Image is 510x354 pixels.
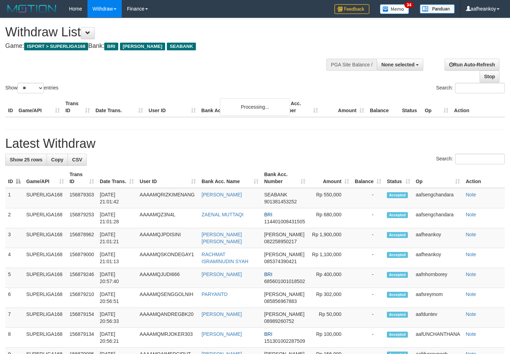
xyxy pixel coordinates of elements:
[334,4,369,14] img: Feedback.jpg
[120,43,165,50] span: [PERSON_NAME]
[10,157,42,162] span: Show 25 rows
[146,97,199,117] th: User ID
[264,279,305,284] span: Copy 685601001018502 to clipboard
[466,212,476,217] a: Note
[261,168,308,188] th: Bank Acc. Number: activate to sort column ascending
[352,268,384,288] td: -
[104,43,118,50] span: BRI
[137,188,199,208] td: AAAAMQRIZKIMENANG
[23,248,67,268] td: SUPERLIGA168
[5,154,47,166] a: Show 25 rows
[466,311,476,317] a: Note
[5,308,23,328] td: 7
[97,288,137,308] td: [DATE] 20:56:51
[352,168,384,188] th: Balance: activate to sort column ascending
[264,318,294,324] span: Copy 08989260752 to clipboard
[352,208,384,228] td: -
[422,97,451,117] th: Op
[413,228,463,248] td: aafheankoy
[387,332,408,338] span: Accepted
[220,98,290,116] div: Processing...
[5,25,333,39] h1: Withdraw List
[201,291,227,297] a: PARYANTO
[413,288,463,308] td: aafsreymom
[264,298,297,304] span: Copy 085856967883 to clipboard
[137,228,199,248] td: AAAAMQJPDISINI
[5,97,16,117] th: ID
[137,268,199,288] td: AAAAMQJUDI666
[264,239,297,244] span: Copy 082258950217 to clipboard
[352,188,384,208] td: -
[201,311,242,317] a: [PERSON_NAME]
[387,232,408,238] span: Accepted
[97,328,137,348] td: [DATE] 20:56:21
[466,291,476,297] a: Note
[413,268,463,288] td: aafnhornborey
[352,288,384,308] td: -
[97,188,137,208] td: [DATE] 21:01:42
[264,291,304,297] span: [PERSON_NAME]
[308,168,352,188] th: Amount: activate to sort column ascending
[264,212,272,217] span: BRI
[24,43,88,50] span: ISPORT > SUPERLIGA168
[5,83,58,93] label: Show entries
[5,248,23,268] td: 4
[413,308,463,328] td: aafduntev
[463,168,505,188] th: Action
[308,268,352,288] td: Rp 400,000
[264,219,305,224] span: Copy 114401008431505 to clipboard
[201,272,242,277] a: [PERSON_NAME]
[67,248,97,268] td: 156879000
[72,157,82,162] span: CSV
[380,4,409,14] img: Button%20Memo.svg
[480,71,500,82] a: Stop
[23,288,67,308] td: SUPERLIGA168
[137,308,199,328] td: AAAAMQANDREGBK20
[264,338,305,344] span: Copy 151301002287509 to clipboard
[23,208,67,228] td: SUPERLIGA168
[97,168,137,188] th: Date Trans.: activate to sort column ascending
[201,331,242,337] a: [PERSON_NAME]
[67,168,97,188] th: Trans ID: activate to sort column ascending
[5,288,23,308] td: 6
[413,248,463,268] td: aafheankoy
[436,154,505,164] label: Search:
[5,168,23,188] th: ID: activate to sort column descending
[264,331,272,337] span: BRI
[352,248,384,268] td: -
[387,212,408,218] span: Accepted
[93,97,146,117] th: Date Trans.
[23,188,67,208] td: SUPERLIGA168
[308,308,352,328] td: Rp 50,000
[137,328,199,348] td: AAAAMQMRJOKER303
[97,208,137,228] td: [DATE] 21:01:28
[326,59,377,71] div: PGA Site Balance /
[387,292,408,298] span: Accepted
[264,199,297,204] span: Copy 901381453252 to clipboard
[387,252,408,258] span: Accepted
[367,97,399,117] th: Balance
[445,59,500,71] a: Run Auto-Refresh
[63,97,93,117] th: Trans ID
[466,232,476,237] a: Note
[387,192,408,198] span: Accepted
[321,97,367,117] th: Amount
[308,248,352,268] td: Rp 1,100,000
[17,83,44,93] select: Showentries
[201,212,243,217] a: ZAENAL MUTTAQI
[466,331,476,337] a: Note
[264,272,272,277] span: BRI
[413,328,463,348] td: aafUNCHANTHANA
[308,228,352,248] td: Rp 1,900,000
[5,268,23,288] td: 5
[436,83,505,93] label: Search:
[97,268,137,288] td: [DATE] 20:57:40
[67,268,97,288] td: 156879246
[308,288,352,308] td: Rp 302,000
[466,192,476,197] a: Note
[5,43,333,50] h4: Game: Bank:
[352,328,384,348] td: -
[381,62,415,67] span: None selected
[308,328,352,348] td: Rp 100,000
[201,232,242,244] a: [PERSON_NAME] [PERSON_NAME]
